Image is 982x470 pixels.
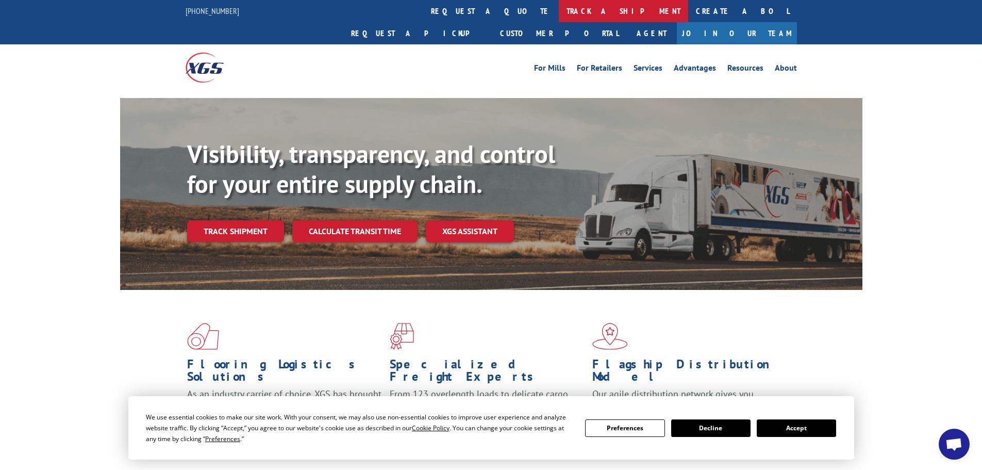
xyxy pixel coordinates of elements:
[187,323,219,350] img: xgs-icon-total-supply-chain-intelligence-red
[343,22,492,44] a: Request a pickup
[677,22,797,44] a: Join Our Team
[146,412,573,444] div: We use essential cookies to make our site work. With your consent, we may also use non-essential ...
[626,22,677,44] a: Agent
[775,64,797,75] a: About
[186,6,239,16] a: [PHONE_NUMBER]
[187,358,382,388] h1: Flooring Logistics Solutions
[492,22,626,44] a: Customer Portal
[187,388,381,425] span: As an industry carrier of choice, XGS has brought innovation and dedication to flooring logistics...
[674,64,716,75] a: Advantages
[412,424,450,432] span: Cookie Policy
[939,429,970,460] a: Open chat
[727,64,763,75] a: Resources
[205,434,240,443] span: Preferences
[592,388,782,412] span: Our agile distribution network gives you nationwide inventory management on demand.
[128,396,854,460] div: Cookie Consent Prompt
[577,64,622,75] a: For Retailers
[585,419,664,437] button: Preferences
[390,323,414,350] img: xgs-icon-focused-on-flooring-red
[671,419,751,437] button: Decline
[592,323,628,350] img: xgs-icon-flagship-distribution-model-red
[534,64,565,75] a: For Mills
[187,138,555,200] b: Visibility, transparency, and control for your entire supply chain.
[292,220,418,242] a: Calculate transit time
[390,358,585,388] h1: Specialized Freight Experts
[592,358,787,388] h1: Flagship Distribution Model
[390,388,585,434] p: From 123 overlength loads to delicate cargo, our experienced staff knows the best way to move you...
[634,64,662,75] a: Services
[426,220,514,242] a: XGS ASSISTANT
[757,419,836,437] button: Accept
[187,220,284,242] a: Track shipment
